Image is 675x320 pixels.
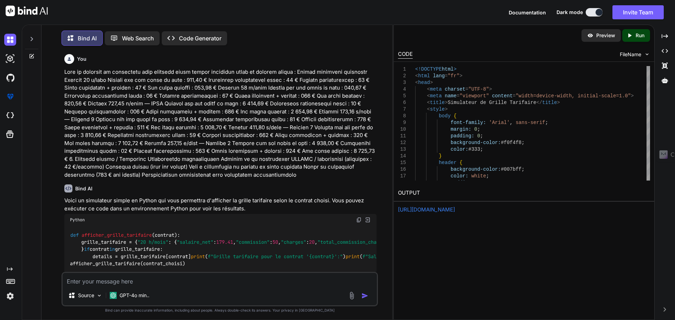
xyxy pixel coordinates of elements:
[309,239,315,245] span: 20
[415,80,418,85] span: <
[456,93,459,99] span: =
[75,185,92,192] h6: Bind AI
[394,185,654,201] h2: OUTPUT
[430,80,433,85] span: >
[557,100,560,105] span: >
[109,246,115,253] span: in
[4,53,16,65] img: darkAi-studio
[542,100,557,105] span: title
[439,113,451,119] span: body
[398,159,406,166] div: 15
[430,106,445,112] span: style
[521,140,524,145] span: ;
[448,100,536,105] span: Simulateur de Grille Tarifaire
[501,166,521,172] span: #007bff
[636,32,644,39] p: Run
[480,146,483,152] span: ;
[620,51,641,58] span: FileName
[459,160,462,165] span: {
[62,308,378,313] p: Bind can provide inaccurate information, including about people. Always double-check its answers....
[465,86,468,92] span: =
[361,292,368,299] img: icon
[445,106,448,112] span: >
[398,173,406,179] div: 17
[459,73,462,79] span: >
[208,253,343,260] span: f"Grille tarifaire pour le contrat ' ':"
[398,113,406,119] div: 8
[445,73,448,79] span: =
[415,73,418,79] span: <
[78,292,94,299] p: Source
[4,110,16,122] img: cloudideIcon
[450,166,501,172] span: background-color:
[433,73,445,79] span: lang
[70,217,85,223] span: Python
[177,239,213,245] span: "salaire_net"
[545,120,548,125] span: ;
[477,180,489,185] span: 20px
[492,93,513,99] span: content
[448,73,459,79] span: "fr"
[4,34,16,46] img: darkChat
[427,86,430,92] span: <
[398,93,406,99] div: 5
[96,293,102,299] img: Pick Models
[398,166,406,173] div: 16
[450,146,468,152] span: color:
[445,93,457,99] span: name
[468,146,480,152] span: #333
[236,239,270,245] span: "commission"
[459,93,489,99] span: "viewport"
[398,73,406,79] div: 2
[398,153,406,159] div: 14
[489,86,492,92] span: >
[346,253,360,260] span: print
[155,232,174,238] span: contrat
[450,133,474,139] span: padding:
[445,86,465,92] span: charset
[427,106,430,112] span: <
[427,100,430,105] span: <
[486,173,489,179] span: ;
[418,73,430,79] span: html
[439,153,442,159] span: }
[179,34,221,43] p: Code Generator
[445,100,448,105] span: >
[442,66,454,72] span: html
[398,139,406,146] div: 12
[418,80,430,85] span: head
[84,246,90,253] span: if
[644,51,650,57] img: chevron down
[477,126,480,132] span: ;
[137,239,168,245] span: "20 h/mois"
[450,173,468,179] span: color:
[450,120,486,125] span: font-family:
[398,179,406,186] div: 18
[450,126,471,132] span: margin:
[513,93,515,99] span: =
[468,86,489,92] span: "UTF-8"
[450,140,501,145] span: background-color:
[77,55,86,63] h6: You
[398,50,413,59] div: CODE
[78,34,97,43] p: Bind AI
[509,9,546,16] button: Documentation
[489,120,510,125] span: 'Arial'
[536,100,542,105] span: </
[510,120,513,125] span: ,
[471,173,486,179] span: white
[398,126,406,133] div: 10
[612,5,664,19] button: Invite Team
[415,66,442,72] span: <!DOCTYPE
[515,93,631,99] span: "width=device-width, initial-scale=1.0"
[596,32,615,39] p: Preview
[480,133,483,139] span: ;
[317,239,391,245] span: "total_commission_charges"
[430,86,442,92] span: meta
[489,180,492,185] span: ;
[362,253,554,260] span: f"Salaire net sur fiche de [PERSON_NAME] : €"
[64,68,377,179] p: Lore ip dolorsit am consectetu adip elitsedd eiusm tempor incididun utlab et dolorem aliqua : Eni...
[4,91,16,103] img: premium
[365,217,371,223] img: Open in Browser
[82,232,152,238] span: afficher_grille_tarifaire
